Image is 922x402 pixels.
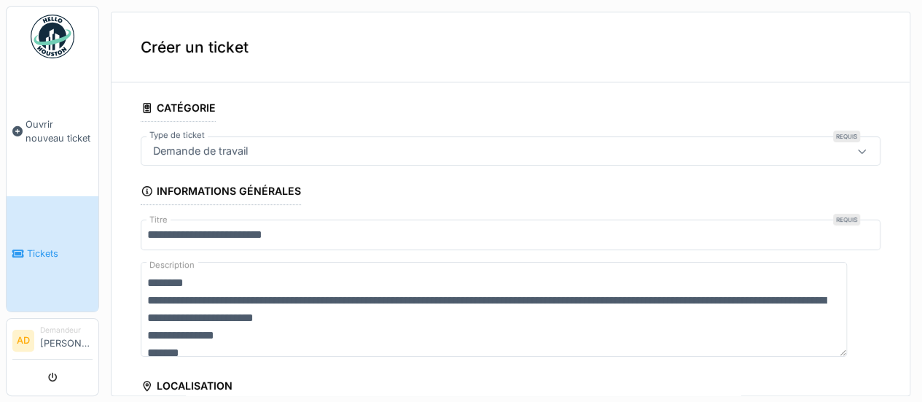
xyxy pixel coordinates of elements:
div: Localisation [141,375,233,400]
a: AD Demandeur[PERSON_NAME] [12,325,93,360]
li: AD [12,330,34,352]
div: Informations générales [141,180,301,205]
div: Demandeur [40,325,93,336]
img: Badge_color-CXgf-gQk.svg [31,15,74,58]
div: Catégorie [141,97,216,122]
label: Description [146,256,198,274]
a: Ouvrir nouveau ticket [7,66,98,196]
span: Tickets [27,247,93,260]
div: Demande de travail [147,143,254,159]
label: Type de ticket [146,129,208,142]
li: [PERSON_NAME] [40,325,93,356]
label: Titre [146,214,171,226]
span: Ouvrir nouveau ticket [26,117,93,145]
div: Requis [833,214,860,225]
a: Tickets [7,196,98,312]
div: Requis [833,131,860,142]
div: Créer un ticket [112,12,910,82]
